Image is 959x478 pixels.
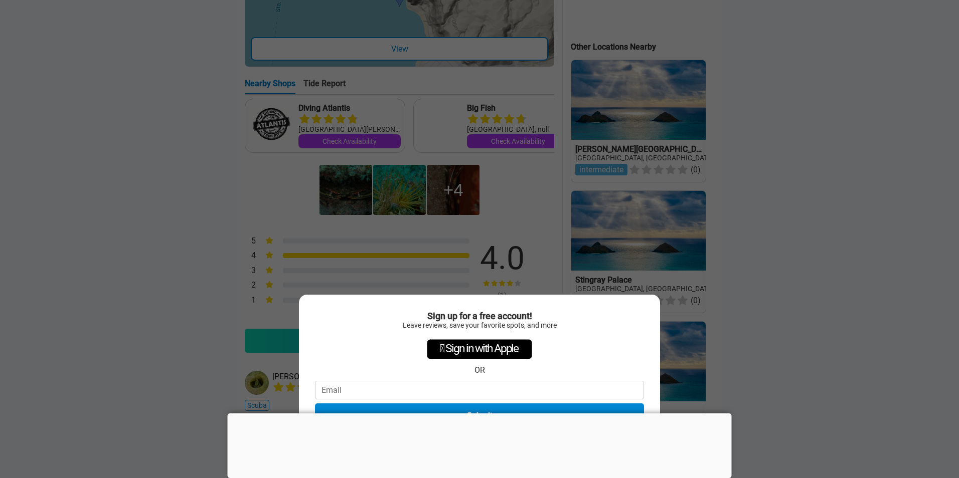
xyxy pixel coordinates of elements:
div: Leave reviews, save your favorite spots, and more [315,321,644,329]
iframe: Advertisement [228,413,732,475]
button: Submit [315,403,644,427]
div: OR [474,365,485,375]
div: Sign in with Apple [427,339,532,359]
input: Email [315,381,644,399]
div: Sign up for a free account! [315,311,644,321]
